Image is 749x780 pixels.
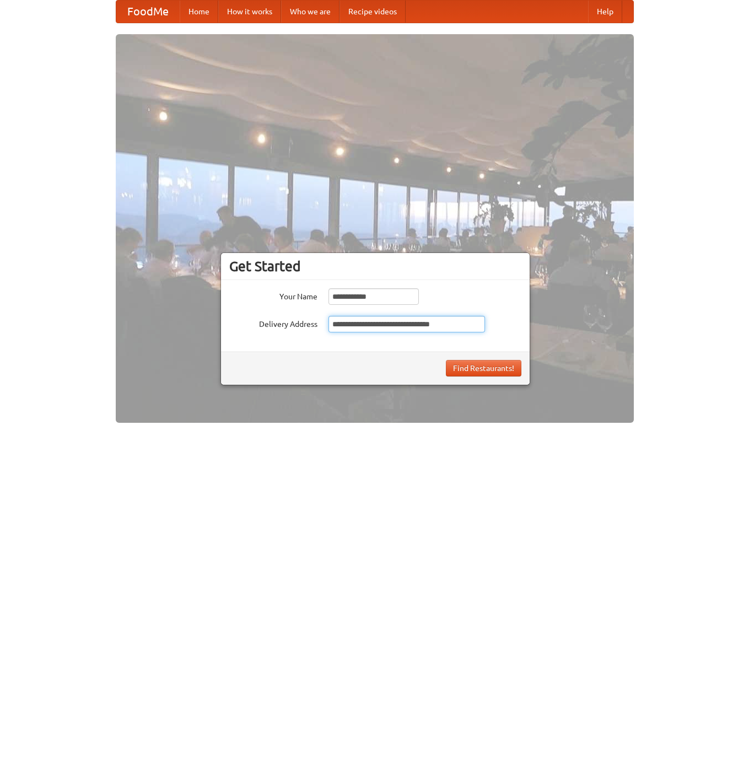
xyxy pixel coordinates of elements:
h3: Get Started [229,258,521,275]
a: Recipe videos [340,1,406,23]
a: FoodMe [116,1,180,23]
button: Find Restaurants! [446,360,521,376]
a: Home [180,1,218,23]
label: Delivery Address [229,316,317,330]
a: Help [588,1,622,23]
label: Your Name [229,288,317,302]
a: Who we are [281,1,340,23]
a: How it works [218,1,281,23]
